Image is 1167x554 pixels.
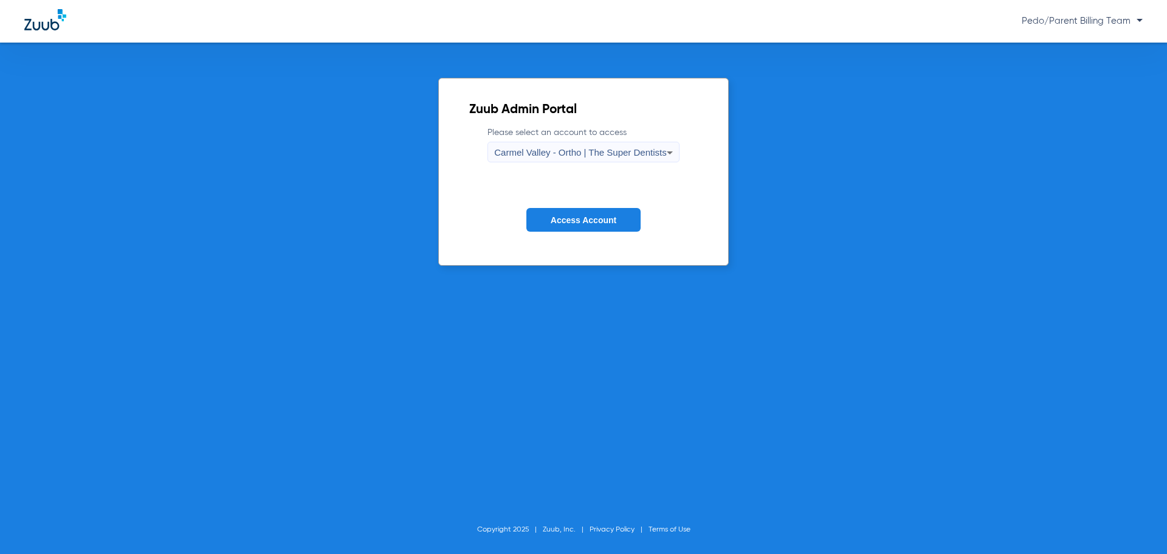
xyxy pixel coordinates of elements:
[551,215,616,225] span: Access Account
[526,208,641,232] button: Access Account
[24,9,66,30] img: Zuub Logo
[494,147,666,158] span: Carmel Valley - Ortho | The Super Dentists
[543,524,590,536] li: Zuub, Inc.
[649,526,690,533] a: Terms of Use
[1106,496,1167,554] iframe: Chat Widget
[1022,16,1143,26] span: Pedo/Parent Billing Team
[487,126,679,162] label: Please select an account to access
[477,524,543,536] li: Copyright 2025
[469,104,697,116] h2: Zuub Admin Portal
[590,526,635,533] a: Privacy Policy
